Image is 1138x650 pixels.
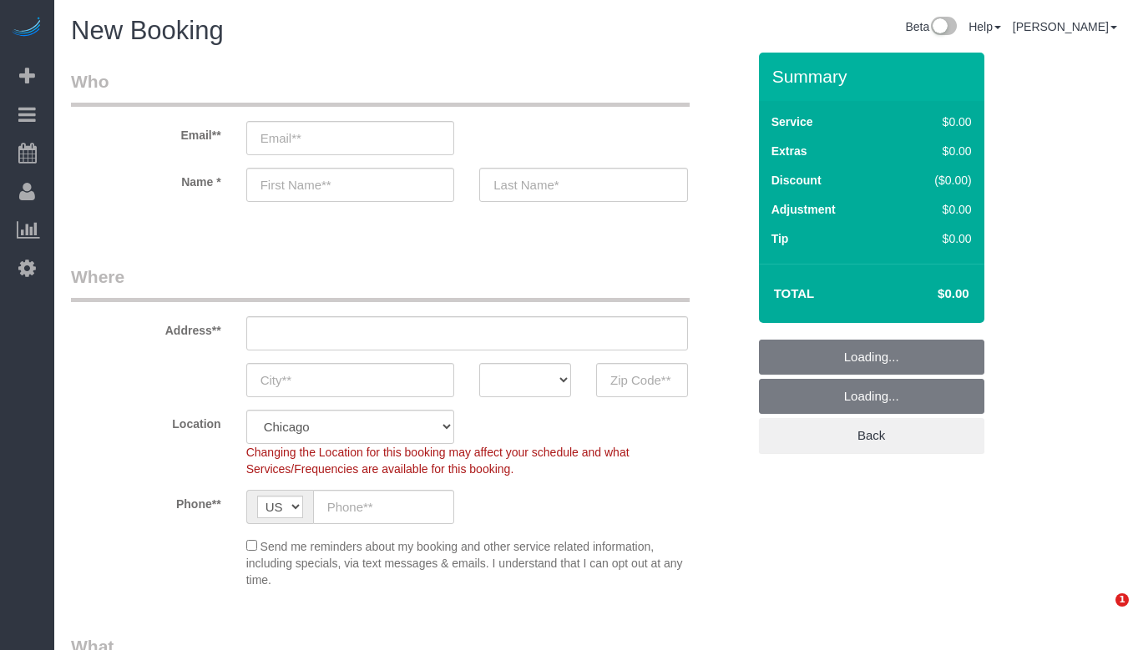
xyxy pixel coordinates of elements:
[900,172,972,189] div: ($0.00)
[58,168,234,190] label: Name *
[771,143,807,159] label: Extras
[10,17,43,40] img: Automaid Logo
[479,168,688,202] input: Last Name*
[246,446,630,476] span: Changing the Location for this booking may affect your schedule and what Services/Frequencies are...
[71,265,690,302] legend: Where
[771,172,822,189] label: Discount
[71,69,690,107] legend: Who
[900,113,972,130] div: $0.00
[900,143,972,159] div: $0.00
[771,230,789,247] label: Tip
[905,20,957,33] a: Beta
[774,286,815,300] strong: Total
[929,17,957,38] img: New interface
[596,363,688,397] input: Zip Code**
[771,113,813,130] label: Service
[771,201,836,218] label: Adjustment
[71,16,224,45] span: New Booking
[58,410,234,432] label: Location
[246,168,455,202] input: First Name**
[246,540,683,587] span: Send me reminders about my booking and other service related information, including specials, via...
[1013,20,1117,33] a: [PERSON_NAME]
[759,418,984,453] a: Back
[772,67,976,86] h3: Summary
[1115,593,1129,607] span: 1
[900,230,972,247] div: $0.00
[888,287,969,301] h4: $0.00
[900,201,972,218] div: $0.00
[969,20,1001,33] a: Help
[1081,593,1121,633] iframe: Intercom live chat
